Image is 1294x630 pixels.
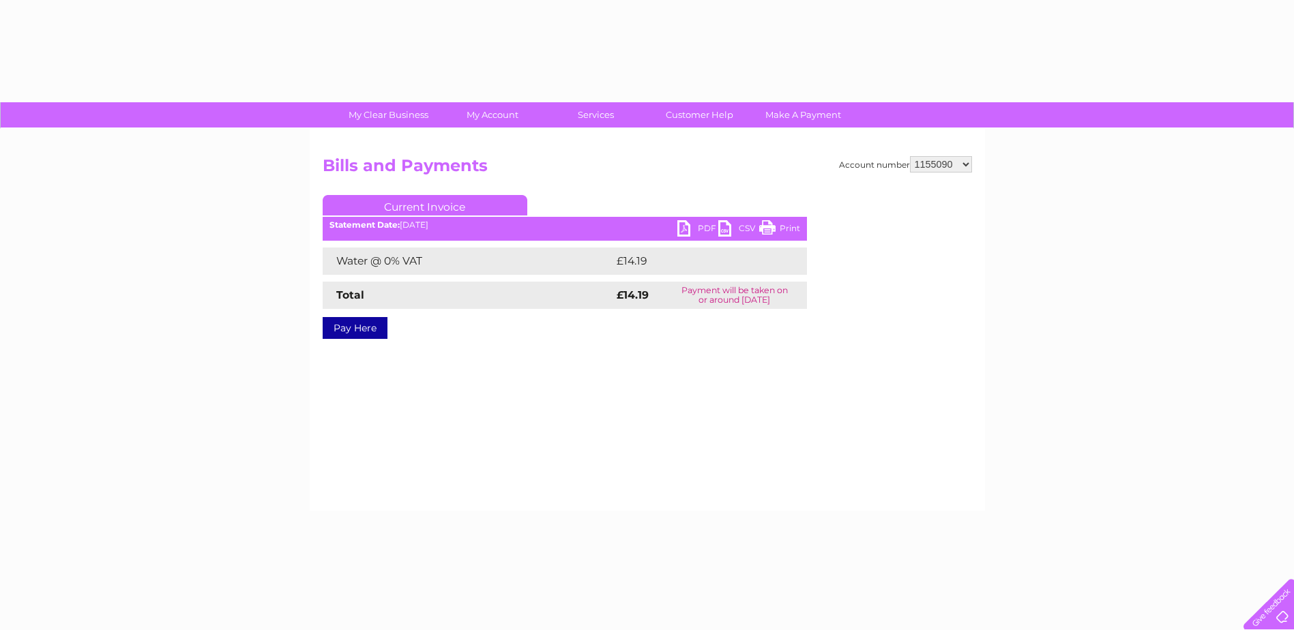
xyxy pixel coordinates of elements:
td: Water @ 0% VAT [323,247,613,275]
a: Services [540,102,652,127]
a: CSV [718,220,759,240]
h2: Bills and Payments [323,156,972,182]
a: Pay Here [323,317,387,339]
td: Payment will be taken on or around [DATE] [662,282,806,309]
a: Current Invoice [323,195,527,215]
strong: £14.19 [617,288,649,301]
strong: Total [336,288,364,301]
a: Customer Help [643,102,756,127]
b: Statement Date: [329,220,400,230]
a: Make A Payment [747,102,859,127]
div: Account number [839,156,972,172]
a: My Clear Business [332,102,445,127]
a: PDF [677,220,718,240]
a: My Account [436,102,548,127]
td: £14.19 [613,247,777,275]
a: Print [759,220,800,240]
div: [DATE] [323,220,807,230]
